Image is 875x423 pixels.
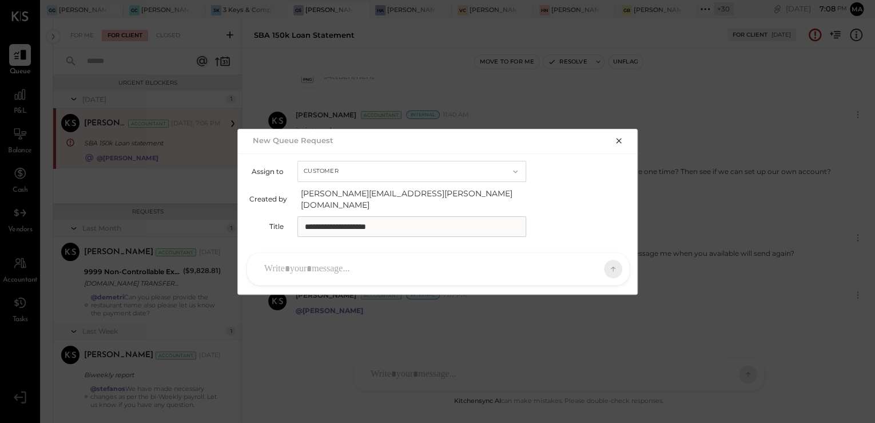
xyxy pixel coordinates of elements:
span: [PERSON_NAME][EMAIL_ADDRESS][PERSON_NAME][DOMAIN_NAME] [301,188,530,211]
label: Assign to [249,167,284,176]
button: Customer [297,161,526,182]
label: Created by [249,195,287,203]
h2: New Queue Request [253,136,333,145]
label: Title [249,222,284,231]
